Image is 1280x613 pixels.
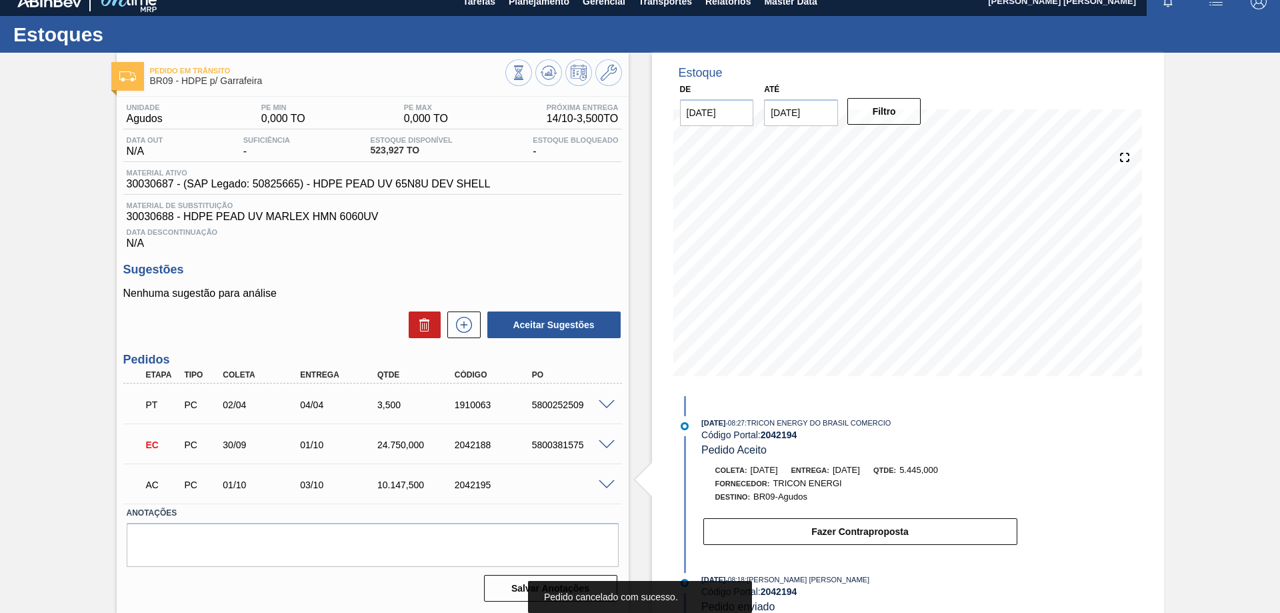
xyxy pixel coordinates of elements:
div: Aguardando Composição de Carga [143,470,183,500]
span: Estoque Bloqueado [533,136,618,144]
span: Coleta: [715,466,747,474]
span: : [PERSON_NAME] [PERSON_NAME] [745,576,869,584]
button: Aceitar Sugestões [487,312,621,338]
span: Material de Substituição [127,201,619,209]
div: Pedido de Compra [181,400,221,410]
img: Ícone [119,71,136,81]
div: 03/10/2025 [297,480,383,490]
span: 30030687 - (SAP Legado: 50825665) - HDPE PEAD UV 65N8U DEV SHELL [127,178,491,190]
div: Pedido de Compra [181,480,221,490]
button: Atualizar Gráfico [535,59,562,86]
input: dd/mm/yyyy [680,99,754,126]
span: Fornecedor: [715,480,770,488]
strong: 2042194 [761,586,797,597]
span: Data out [127,136,163,144]
div: Etapa [143,370,183,380]
div: Coleta [219,370,306,380]
div: Pedido em Trânsito [143,390,183,420]
div: Entrega [297,370,383,380]
div: 24.750,000 [374,440,461,450]
label: Até [764,85,779,94]
div: 5800252509 [529,400,615,410]
div: 01/10/2025 [297,440,383,450]
button: Visão Geral dos Estoques [505,59,532,86]
label: Anotações [127,504,619,523]
div: 01/10/2025 [219,480,306,490]
div: 10.147,500 [374,480,461,490]
span: PE MIN [261,103,305,111]
button: Filtro [847,98,921,125]
span: Próxima Entrega [547,103,619,111]
div: 2042195 [451,480,538,490]
span: [DATE] [701,576,725,584]
span: PE MAX [404,103,448,111]
div: Nova sugestão [441,312,481,338]
div: Estoque [679,66,723,80]
button: Ir ao Master Data / Geral [595,59,622,86]
button: Programar Estoque [565,59,592,86]
span: [DATE] [701,419,725,427]
h1: Estoques [13,27,250,42]
img: atual [681,579,689,587]
span: : TRICON ENERGY DO BRASIL COMERCIO [745,419,891,427]
span: Entrega: [791,466,829,474]
div: Em Cancelamento [143,430,183,460]
div: Pedido de Compra [181,440,221,450]
div: 1910063 [451,400,538,410]
span: Unidade [127,103,163,111]
span: Material ativo [127,169,491,177]
span: [DATE] [751,465,778,475]
h3: Sugestões [123,263,622,277]
p: AC [146,480,179,490]
div: Código Portal: [701,586,1018,597]
div: Código [451,370,538,380]
span: - 08:18 [726,576,745,584]
span: Pedido Aceito [701,444,767,456]
p: Nenhuma sugestão para análise [123,287,622,299]
span: 0,000 TO [261,113,305,125]
div: - [240,136,293,157]
input: dd/mm/yyyy [764,99,838,126]
span: 0,000 TO [404,113,448,125]
div: Qtde [374,370,461,380]
span: Agudos [127,113,163,125]
div: Código Portal: [701,430,1018,440]
span: [DATE] [833,465,860,475]
span: Suficiência [243,136,290,144]
strong: 2042194 [761,430,797,440]
span: - 08:27 [726,420,745,427]
div: N/A [123,223,622,249]
div: Excluir Sugestões [402,312,441,338]
span: 30030688 - HDPE PEAD UV MARLEX HMN 6060UV [127,211,619,223]
div: - [529,136,621,157]
div: 3,500 [374,400,461,410]
label: De [680,85,691,94]
div: 30/09/2025 [219,440,306,450]
button: Salvar Anotações [484,575,617,602]
span: Pedido em Trânsito [150,67,505,75]
span: BR09-Agudos [753,492,807,502]
span: Data Descontinuação [127,228,619,236]
button: Fazer Contraproposta [703,518,1017,545]
div: PO [529,370,615,380]
span: Estoque Disponível [371,136,453,144]
span: 5.445,000 [899,465,938,475]
div: N/A [123,136,167,157]
span: 523,927 TO [371,145,453,155]
span: 14/10 - 3,500 TO [547,113,619,125]
span: Qtde: [873,466,896,474]
div: 04/04/2025 [297,400,383,410]
div: Aceitar Sugestões [481,310,622,340]
div: 2042188 [451,440,538,450]
span: TRICON ENERGI [773,478,841,488]
span: Pedido cancelado com sucesso. [544,592,678,602]
div: 5800381575 [529,440,615,450]
p: EC [146,440,179,450]
h3: Pedidos [123,353,622,367]
span: BR09 - HDPE p/ Garrafeira [150,76,505,86]
div: Tipo [181,370,221,380]
p: PT [146,400,179,410]
div: 02/04/2025 [219,400,306,410]
img: atual [681,422,689,430]
span: Destino: [715,493,751,501]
